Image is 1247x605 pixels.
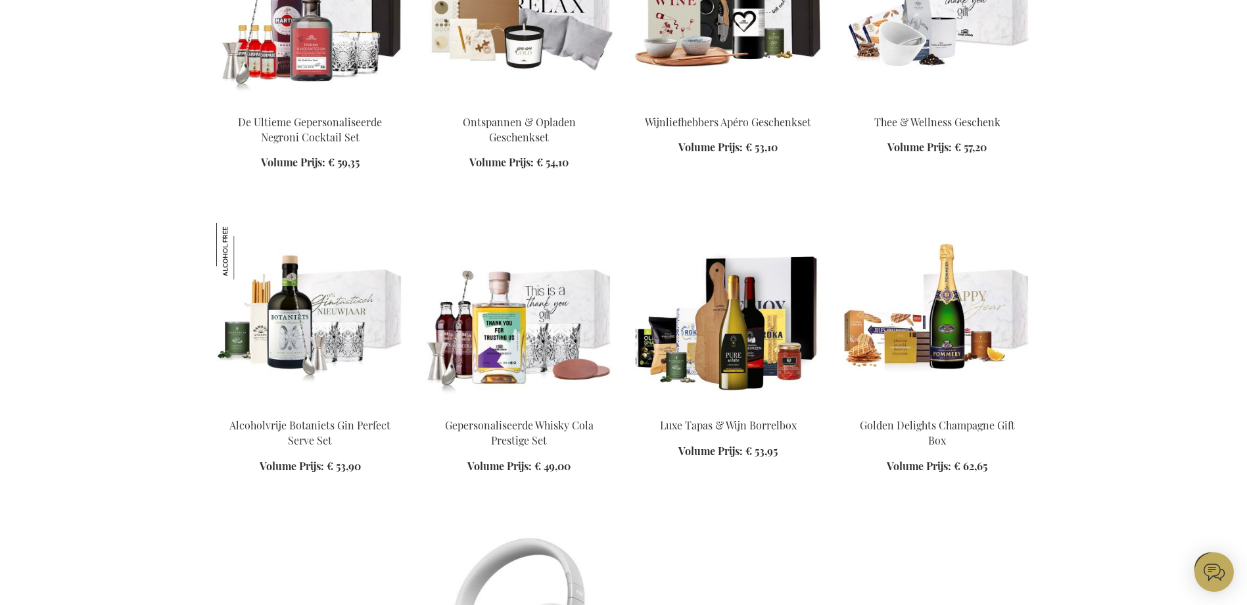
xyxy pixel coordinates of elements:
[645,115,811,129] a: Wijnliefhebbers Apéro Geschenkset
[469,155,569,170] a: Volume Prijs: € 54,10
[678,444,743,458] span: Volume Prijs:
[216,223,273,279] img: Alcoholvrije Botaniets Gin Perfect Serve Set
[745,140,778,154] span: € 53,10
[678,140,778,155] a: Volume Prijs: € 53,10
[216,99,404,111] a: The Ultimate Personalized Negroni Cocktail Set De Ultieme Gepersonaliseerde Negroni Cocktail Set
[229,418,390,447] a: Alcoholvrije Botaniets Gin Perfect Serve Set
[678,444,778,459] a: Volume Prijs: € 53,95
[887,459,951,473] span: Volume Prijs:
[445,418,594,447] a: Gepersonaliseerde Whisky Cola Prestige Set
[745,444,778,458] span: € 53,95
[534,459,571,473] span: € 49,00
[860,418,1015,447] a: Golden Delights Champagne Gift Box
[469,155,534,169] span: Volume Prijs:
[843,402,1031,414] a: Golden Delights Champagne Gift Box
[467,459,571,474] a: Volume Prijs: € 49,00
[887,140,987,155] a: Volume Prijs: € 57,20
[327,459,361,473] span: € 53,90
[260,459,361,474] a: Volume Prijs: € 53,90
[843,223,1031,407] img: Golden Delights Champagne Gift Box
[678,140,743,154] span: Volume Prijs:
[216,223,404,407] img: Non-Alcoholic Botaniets Gin Perfect Serve Set
[467,459,532,473] span: Volume Prijs:
[843,99,1031,111] a: Thee & Wellness Geschenk
[887,140,952,154] span: Volume Prijs:
[954,459,987,473] span: € 62,65
[463,115,576,144] a: Ontspannen & Opladen Geschenkset
[660,418,797,432] a: Luxe Tapas & Wijn Borrelbox
[328,155,360,169] span: € 59,35
[425,223,613,407] img: Personalised Whiskey Cola Prestige Set
[634,99,822,111] a: Wine Lovers Apéro Gift Set
[887,459,987,474] a: Volume Prijs: € 62,65
[260,459,324,473] span: Volume Prijs:
[238,115,382,144] a: De Ultieme Gepersonaliseerde Negroni Cocktail Set
[536,155,569,169] span: € 54,10
[261,155,360,170] a: Volume Prijs: € 59,35
[425,402,613,414] a: Personalised Whiskey Cola Prestige Set
[1194,552,1234,592] iframe: belco-activator-frame
[634,223,822,407] img: Luxury Tapas & Wine Apéro Box
[634,402,822,414] a: Luxury Tapas & Wine Apéro Box
[954,140,987,154] span: € 57,20
[261,155,325,169] span: Volume Prijs:
[874,115,1000,129] a: Thee & Wellness Geschenk
[425,99,613,111] a: Relax & Recharge Gift Set
[216,402,404,414] a: Non-Alcoholic Botaniets Gin Perfect Serve Set Alcoholvrije Botaniets Gin Perfect Serve Set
